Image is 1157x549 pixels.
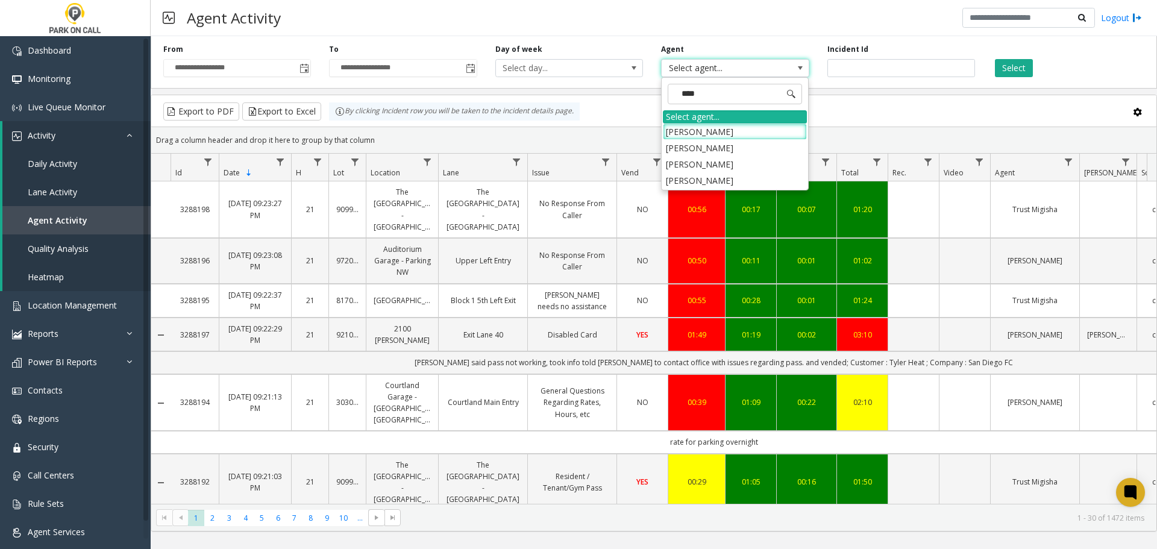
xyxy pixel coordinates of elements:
[151,330,171,340] a: Collapse Details
[28,215,87,226] span: Agent Activity
[12,386,22,396] img: 'icon'
[28,384,63,396] span: Contacts
[495,44,542,55] label: Day of week
[28,413,59,424] span: Regions
[12,46,22,56] img: 'icon'
[624,329,660,340] a: YES
[624,255,660,266] a: NO
[347,154,363,170] a: Lot Filter Menu
[227,249,284,272] a: [DATE] 09:23:08 PM
[676,329,718,340] a: 01:49
[998,329,1072,340] a: [PERSON_NAME]
[1061,154,1077,170] a: Agent Filter Menu
[163,102,239,121] button: Export to PDF
[733,476,769,488] a: 01:05
[624,397,660,408] a: NO
[844,397,880,408] a: 02:10
[336,476,359,488] a: 909900
[2,121,151,149] a: Activity
[28,73,71,84] span: Monitoring
[374,380,431,426] a: Courtland Garage - [GEOGRAPHIC_DATA] [GEOGRAPHIC_DATA]
[844,476,880,488] div: 01:50
[254,510,270,526] span: Page 5
[844,255,880,266] a: 01:02
[1084,168,1139,178] span: [PERSON_NAME]
[733,329,769,340] a: 01:19
[28,441,58,453] span: Security
[676,204,718,215] a: 00:56
[286,510,303,526] span: Page 7
[181,3,287,33] h3: Agent Activity
[844,204,880,215] a: 01:20
[998,204,1072,215] a: Trust Migisha
[28,130,55,141] span: Activity
[818,154,834,170] a: Wrapup Filter Menu
[892,168,906,178] span: Rec.
[1132,11,1142,24] img: logout
[676,295,718,306] a: 00:55
[12,358,22,368] img: 'icon'
[827,44,868,55] label: Incident Id
[733,204,769,215] div: 00:17
[663,140,807,156] li: [PERSON_NAME]
[920,154,936,170] a: Rec. Filter Menu
[408,513,1144,523] kendo-pager-info: 1 - 30 of 1472 items
[333,168,344,178] span: Lot
[663,156,807,172] li: [PERSON_NAME]
[178,295,212,306] a: 3288195
[178,329,212,340] a: 3288197
[178,397,212,408] a: 3288194
[784,295,829,306] div: 00:01
[2,263,151,291] a: Heatmap
[329,102,580,121] div: By clicking Incident row you will be taken to the incident details page.
[624,204,660,215] a: NO
[28,101,105,113] span: Live Queue Monitor
[28,526,85,538] span: Agent Services
[336,204,359,215] a: 909900
[535,329,609,340] a: Disabled Card
[535,385,609,420] a: General Questions Regarding Rates, Hours, etc
[733,295,769,306] a: 00:28
[28,186,77,198] span: Lane Activity
[175,168,182,178] span: Id
[151,154,1156,504] div: Data table
[374,186,431,233] a: The [GEOGRAPHIC_DATA] - [GEOGRAPHIC_DATA]
[388,513,398,522] span: Go to the last page
[733,397,769,408] a: 01:09
[637,295,648,306] span: NO
[733,255,769,266] a: 00:11
[374,243,431,278] a: Auditorium Garage - Parking NW
[204,510,221,526] span: Page 2
[661,44,684,55] label: Agent
[319,510,335,526] span: Page 9
[12,301,22,311] img: 'icon'
[374,295,431,306] a: [GEOGRAPHIC_DATA]
[372,513,381,522] span: Go to the next page
[178,204,212,215] a: 3288198
[676,255,718,266] a: 00:50
[532,168,550,178] span: Issue
[676,476,718,488] div: 00:29
[995,168,1015,178] span: Agent
[384,509,401,526] span: Go to the last page
[28,498,64,509] span: Rule Sets
[12,471,22,481] img: 'icon'
[446,295,520,306] a: Block 1 5th Left Exit
[784,204,829,215] div: 00:07
[329,44,339,55] label: To
[2,178,151,206] a: Lane Activity
[227,471,284,494] a: [DATE] 09:21:03 PM
[12,528,22,538] img: 'icon'
[784,397,829,408] a: 00:22
[2,206,151,234] a: Agent Activity
[28,356,97,368] span: Power BI Reports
